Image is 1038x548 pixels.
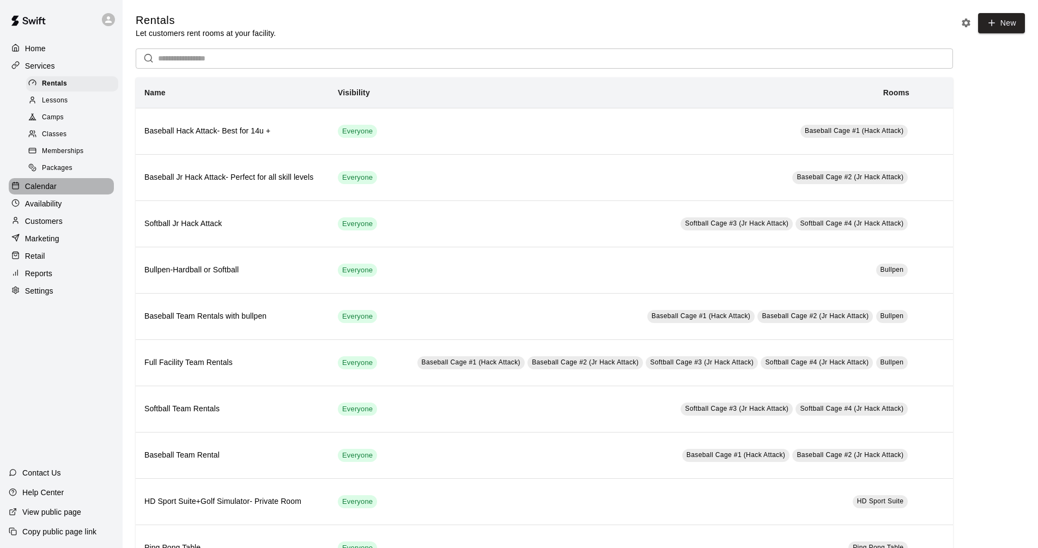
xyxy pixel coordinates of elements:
span: Rentals [42,78,67,89]
span: Everyone [338,358,377,368]
a: Customers [9,213,114,229]
span: Baseball Cage #2 (Jr Hack Attack) [797,173,903,181]
h6: HD Sport Suite+Golf Simulator- Private Room [144,496,320,508]
span: Baseball Cage #1 (Hack Attack) [805,127,903,135]
h6: Full Facility Team Rentals [144,357,320,369]
span: Baseball Cage #2 (Jr Hack Attack) [532,358,639,366]
span: Lessons [42,95,68,106]
div: This service is visible to all of your customers [338,356,377,369]
span: Softball Cage #4 (Jr Hack Attack) [800,405,903,412]
span: Softball Cage #4 (Jr Hack Attack) [765,358,869,366]
span: Camps [42,112,64,123]
p: Marketing [25,233,59,244]
a: Rentals [26,75,123,92]
span: Softball Cage #3 (Jr Hack Attack) [685,220,788,227]
div: This service is visible to all of your customers [338,171,377,184]
a: Availability [9,196,114,212]
div: Lessons [26,93,118,108]
h6: Baseball Team Rentals with bullpen [144,310,320,322]
p: Customers [25,216,63,227]
p: Reports [25,268,52,279]
span: Everyone [338,219,377,229]
div: Classes [26,127,118,142]
h5: Rentals [136,13,276,28]
span: Baseball Cage #2 (Jr Hack Attack) [762,312,869,320]
h6: Baseball Jr Hack Attack- Perfect for all skill levels [144,172,320,184]
span: Baseball Cage #1 (Hack Attack) [422,358,520,366]
button: Rental settings [958,15,974,31]
span: Everyone [338,312,377,322]
span: Everyone [338,173,377,183]
span: Baseball Cage #1 (Hack Attack) [687,451,785,459]
h6: Bullpen-Hardball or Softball [144,264,320,276]
p: Help Center [22,487,64,498]
span: Baseball Cage #1 (Hack Attack) [652,312,750,320]
h6: Baseball Hack Attack- Best for 14u + [144,125,320,137]
span: Bullpen [881,358,904,366]
span: Everyone [338,497,377,507]
div: This service is visible to all of your customers [338,449,377,462]
span: Classes [42,129,66,140]
span: Softball Cage #3 (Jr Hack Attack) [685,405,788,412]
a: Home [9,40,114,57]
span: Baseball Cage #2 (Jr Hack Attack) [797,451,903,459]
a: Retail [9,248,114,264]
span: Softball Cage #4 (Jr Hack Attack) [800,220,903,227]
p: Home [25,43,46,54]
div: This service is visible to all of your customers [338,403,377,416]
a: Settings [9,283,114,299]
a: Marketing [9,230,114,247]
span: Memberships [42,146,83,157]
p: Contact Us [22,467,61,478]
div: Camps [26,110,118,125]
b: Name [144,88,166,97]
span: Everyone [338,404,377,415]
p: View public page [22,507,81,517]
div: This service is visible to all of your customers [338,310,377,323]
p: Calendar [25,181,57,192]
a: Memberships [26,143,123,160]
a: New [978,13,1025,33]
a: Lessons [26,92,123,109]
h6: Baseball Team Rental [144,449,320,461]
p: Settings [25,285,53,296]
span: Softball Cage #3 (Jr Hack Attack) [650,358,754,366]
b: Visibility [338,88,370,97]
div: This service is visible to all of your customers [338,217,377,230]
div: This service is visible to all of your customers [338,264,377,277]
span: HD Sport Suite [857,497,904,505]
a: Calendar [9,178,114,194]
div: This service is visible to all of your customers [338,495,377,508]
div: Memberships [26,144,118,159]
div: Rentals [26,76,118,92]
h6: Softball Jr Hack Attack [144,218,320,230]
span: Everyone [338,265,377,276]
p: Services [25,60,55,71]
span: Packages [42,163,72,174]
div: This service is visible to all of your customers [338,125,377,138]
span: Bullpen [881,312,904,320]
h6: Softball Team Rentals [144,403,320,415]
p: Retail [25,251,45,261]
p: Availability [25,198,62,209]
span: Everyone [338,450,377,461]
a: Packages [26,160,123,177]
span: Bullpen [881,266,904,273]
a: Classes [26,126,123,143]
b: Rooms [883,88,909,97]
p: Let customers rent rooms at your facility. [136,28,276,39]
a: Services [9,58,114,74]
span: Everyone [338,126,377,137]
a: Reports [9,265,114,282]
a: Camps [26,109,123,126]
div: Packages [26,161,118,176]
